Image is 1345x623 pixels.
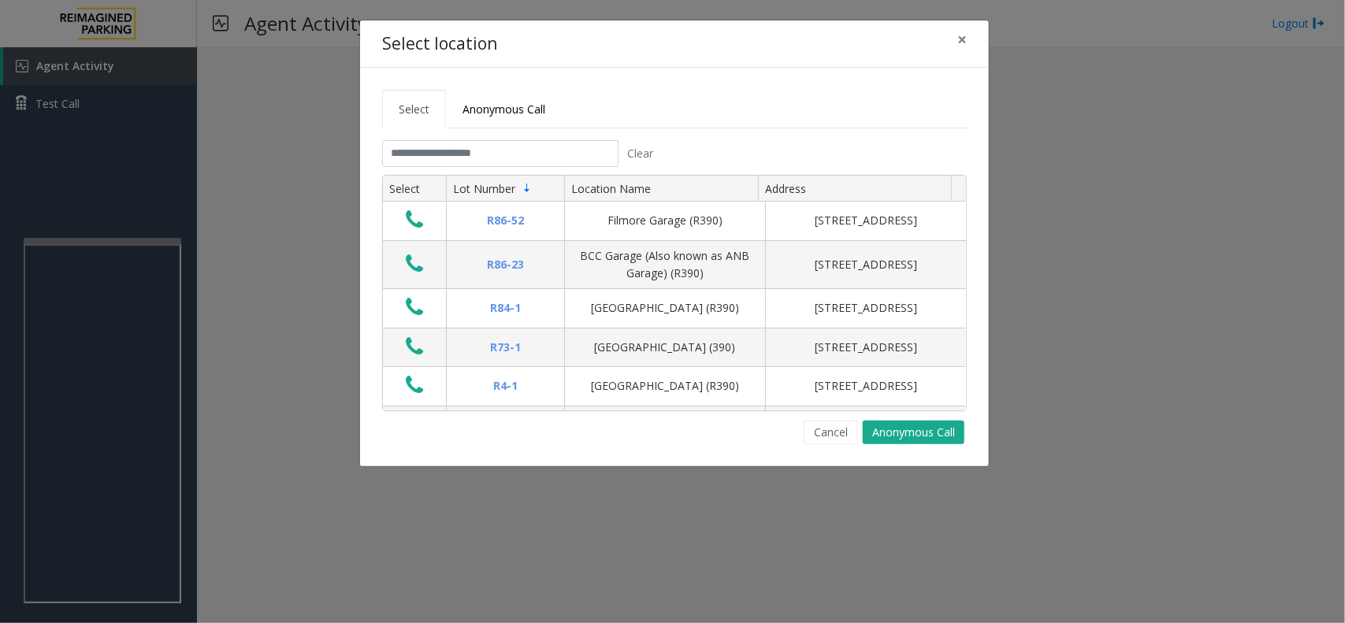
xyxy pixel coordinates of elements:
[453,181,515,196] span: Lot Number
[456,339,555,356] div: R73-1
[574,212,756,229] div: Filmore Garage (R390)
[574,247,756,283] div: BCC Garage (Also known as ANB Garage) (R390)
[574,377,756,395] div: [GEOGRAPHIC_DATA] (R390)
[863,421,964,444] button: Anonymous Call
[775,299,957,317] div: [STREET_ADDRESS]
[382,32,497,57] h4: Select location
[382,90,967,128] ul: Tabs
[804,421,858,444] button: Cancel
[456,256,555,273] div: R86-23
[383,176,446,202] th: Select
[521,182,533,195] span: Sortable
[619,140,663,167] button: Clear
[574,299,756,317] div: [GEOGRAPHIC_DATA] (R390)
[456,377,555,395] div: R4-1
[775,256,957,273] div: [STREET_ADDRESS]
[383,176,966,410] div: Data table
[456,299,555,317] div: R84-1
[775,339,957,356] div: [STREET_ADDRESS]
[765,181,806,196] span: Address
[399,102,429,117] span: Select
[574,339,756,356] div: [GEOGRAPHIC_DATA] (390)
[775,377,957,395] div: [STREET_ADDRESS]
[957,28,967,50] span: ×
[946,20,978,59] button: Close
[456,212,555,229] div: R86-52
[571,181,651,196] span: Location Name
[463,102,545,117] span: Anonymous Call
[775,212,957,229] div: [STREET_ADDRESS]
